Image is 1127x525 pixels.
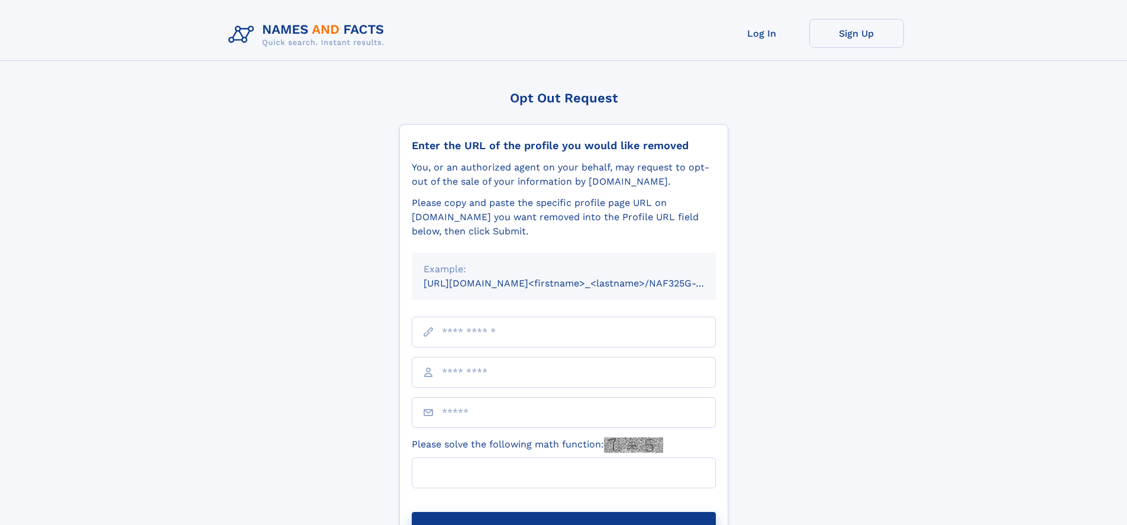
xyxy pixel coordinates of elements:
[412,196,716,239] div: Please copy and paste the specific profile page URL on [DOMAIN_NAME] you want removed into the Pr...
[399,91,728,105] div: Opt Out Request
[424,278,738,289] small: [URL][DOMAIN_NAME]<firstname>_<lastname>/NAF325G-xxxxxxxx
[809,19,904,48] a: Sign Up
[715,19,809,48] a: Log In
[412,139,716,152] div: Enter the URL of the profile you would like removed
[412,437,663,453] label: Please solve the following math function:
[424,262,704,276] div: Example:
[412,160,716,189] div: You, or an authorized agent on your behalf, may request to opt-out of the sale of your informatio...
[224,19,394,51] img: Logo Names and Facts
